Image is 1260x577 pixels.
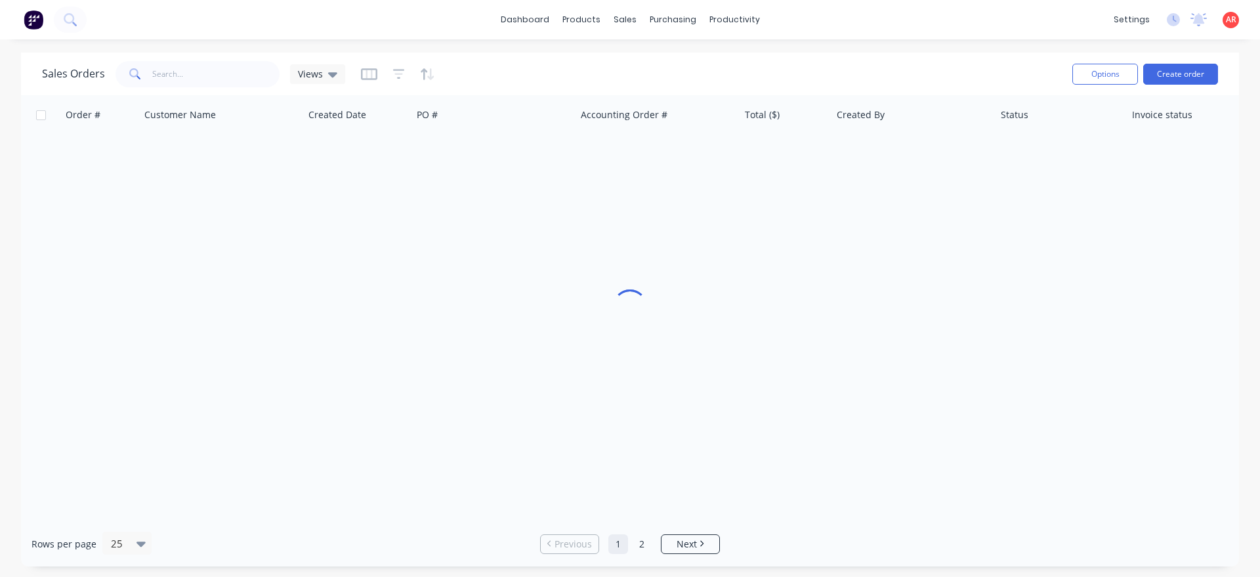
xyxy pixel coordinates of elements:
[494,10,556,30] a: dashboard
[541,538,598,551] a: Previous page
[703,10,766,30] div: productivity
[1226,14,1236,26] span: AR
[607,10,643,30] div: sales
[837,108,885,121] div: Created By
[632,534,652,554] a: Page 2
[1001,108,1028,121] div: Status
[1143,64,1218,85] button: Create order
[66,108,100,121] div: Order #
[677,538,697,551] span: Next
[608,534,628,554] a: Page 1 is your current page
[144,108,216,121] div: Customer Name
[152,61,280,87] input: Search...
[643,10,703,30] div: purchasing
[1215,532,1247,564] iframe: Intercom live chat
[298,67,323,81] span: Views
[535,534,725,554] ul: Pagination
[661,538,719,551] a: Next page
[1132,108,1192,121] div: Invoice status
[745,108,780,121] div: Total ($)
[417,108,438,121] div: PO #
[24,10,43,30] img: Factory
[555,538,592,551] span: Previous
[308,108,366,121] div: Created Date
[556,10,607,30] div: products
[42,68,105,80] h1: Sales Orders
[581,108,667,121] div: Accounting Order #
[1072,64,1138,85] button: Options
[1107,10,1156,30] div: settings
